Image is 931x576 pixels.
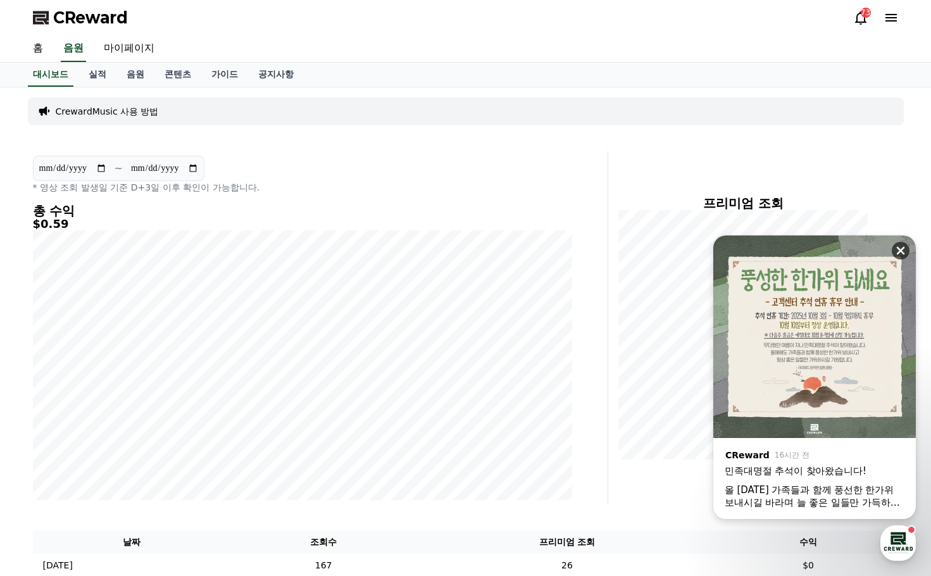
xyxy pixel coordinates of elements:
span: CReward [53,8,128,28]
a: 대화 [84,401,163,433]
h4: 총 수익 [33,204,572,218]
a: 음원 [116,63,154,87]
a: 콘텐츠 [154,63,201,87]
p: ~ [115,161,123,176]
div: 73 [861,8,871,18]
span: 설정 [196,420,211,430]
a: CrewardMusic 사용 방법 [56,105,159,118]
a: 공지사항 [248,63,304,87]
a: 음원 [61,35,86,62]
a: 마이페이지 [94,35,165,62]
th: 프리미엄 조회 [416,530,718,554]
h4: 프리미엄 조회 [618,196,868,210]
p: * 영상 조회 발생일 기준 D+3일 이후 확인이 가능합니다. [33,181,572,194]
th: 수익 [718,530,899,554]
th: 날짜 [33,530,231,554]
span: 홈 [40,420,47,430]
a: 가이드 [201,63,248,87]
a: 대시보드 [28,63,73,87]
p: [DATE] [43,559,73,572]
a: 홈 [4,401,84,433]
a: CReward [33,8,128,28]
a: 73 [853,10,868,25]
a: 설정 [163,401,243,433]
th: 조회수 [231,530,416,554]
span: 대화 [116,421,131,431]
a: 실적 [78,63,116,87]
h5: $0.59 [33,218,572,230]
a: 홈 [23,35,53,62]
